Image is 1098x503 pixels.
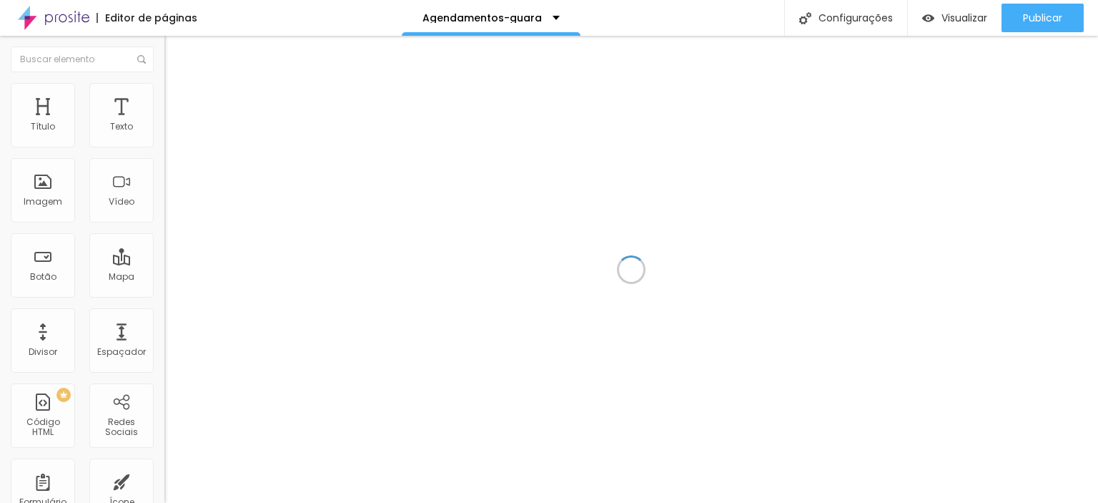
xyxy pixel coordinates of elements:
input: Buscar elemento [11,47,154,72]
button: Publicar [1001,4,1084,32]
p: Agendamentos-guara [422,13,542,23]
img: Icone [799,12,811,24]
img: Icone [137,55,146,64]
button: Visualizar [908,4,1001,32]
img: view-1.svg [922,12,934,24]
div: Botão [30,272,56,282]
div: Vídeo [109,197,134,207]
span: Publicar [1023,12,1062,24]
div: Imagem [24,197,62,207]
span: Visualizar [941,12,987,24]
div: Editor de páginas [97,13,197,23]
div: Título [31,122,55,132]
div: Texto [110,122,133,132]
div: Redes Sociais [93,417,149,438]
div: Espaçador [97,347,146,357]
div: Código HTML [14,417,71,438]
div: Divisor [29,347,57,357]
div: Mapa [109,272,134,282]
